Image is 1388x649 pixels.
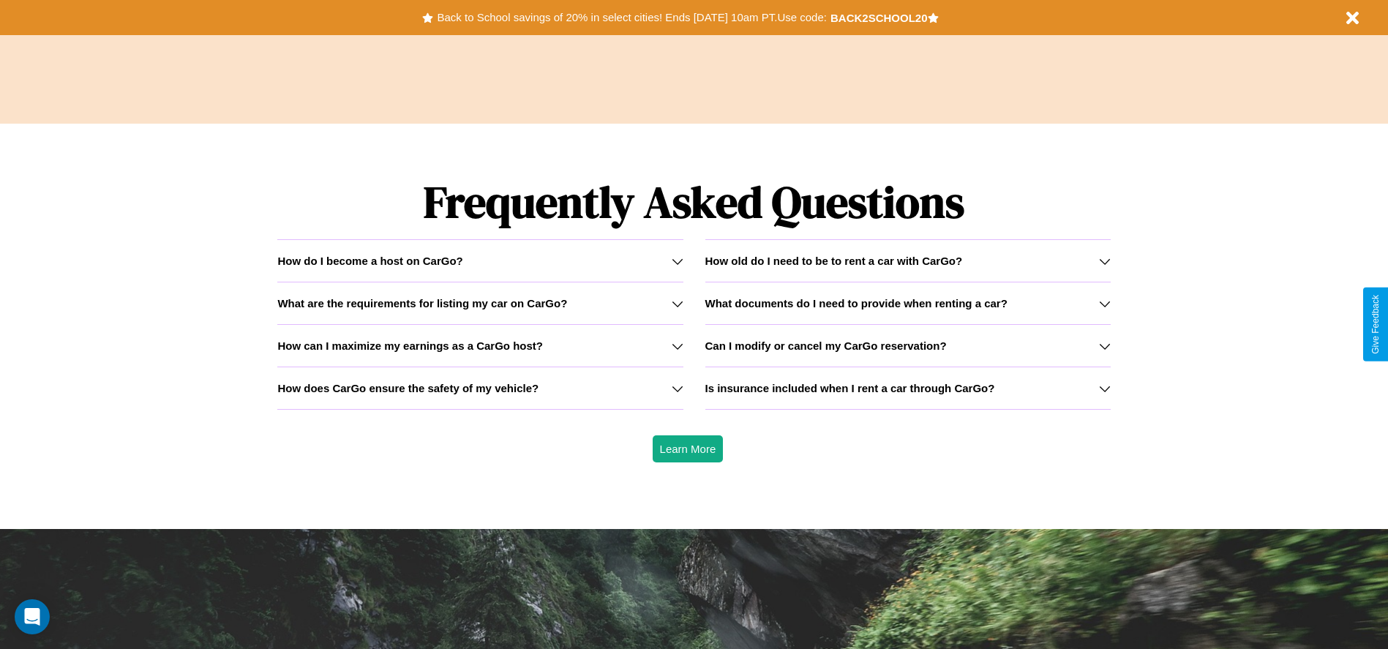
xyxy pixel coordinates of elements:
[277,297,567,310] h3: What are the requirements for listing my car on CarGo?
[277,165,1110,239] h1: Frequently Asked Questions
[830,12,928,24] b: BACK2SCHOOL20
[277,339,543,352] h3: How can I maximize my earnings as a CarGo host?
[705,297,1008,310] h3: What documents do I need to provide when renting a car?
[705,339,947,352] h3: Can I modify or cancel my CarGo reservation?
[705,255,963,267] h3: How old do I need to be to rent a car with CarGo?
[653,435,724,462] button: Learn More
[277,382,539,394] h3: How does CarGo ensure the safety of my vehicle?
[433,7,830,28] button: Back to School savings of 20% in select cities! Ends [DATE] 10am PT.Use code:
[705,382,995,394] h3: Is insurance included when I rent a car through CarGo?
[277,255,462,267] h3: How do I become a host on CarGo?
[1370,295,1381,354] div: Give Feedback
[15,599,50,634] div: Open Intercom Messenger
